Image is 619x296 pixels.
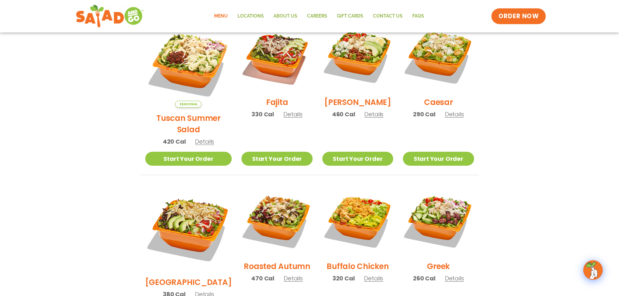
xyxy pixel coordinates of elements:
a: Menu [209,9,233,24]
h2: Roasted Autumn [244,261,310,272]
a: Contact Us [368,9,407,24]
h2: [GEOGRAPHIC_DATA] [145,277,232,288]
img: Product photo for Cobb Salad [322,21,393,92]
img: Product photo for Tuscan Summer Salad [145,21,232,108]
a: Start Your Order [145,152,232,166]
span: Details [283,110,303,118]
h2: Tuscan Summer Salad [145,112,232,135]
h2: Fajita [266,97,288,108]
a: GIFT CARDS [332,9,368,24]
h2: Caesar [424,97,453,108]
span: Details [445,274,464,282]
span: Details [195,137,214,146]
span: 420 Cal [163,137,186,146]
a: ORDER NOW [491,8,546,24]
span: 330 Cal [251,110,274,119]
h2: Greek [427,261,450,272]
a: FAQs [407,9,429,24]
span: Details [364,274,383,282]
img: Product photo for Buffalo Chicken Salad [322,185,393,256]
img: wpChatIcon [584,261,602,279]
span: Details [445,110,464,118]
h2: [PERSON_NAME] [324,97,391,108]
span: ORDER NOW [498,12,539,20]
img: Product photo for Roasted Autumn Salad [241,185,312,256]
span: Details [284,274,303,282]
span: 460 Cal [332,110,355,119]
span: Seasonal [175,101,201,108]
img: new-SAG-logo-768×292 [76,3,144,29]
span: 320 Cal [332,274,355,283]
a: Start Your Order [403,152,474,166]
img: Product photo for BBQ Ranch Salad [145,185,232,272]
a: Start Your Order [322,152,393,166]
span: Details [364,110,383,118]
a: Careers [302,9,332,24]
a: Start Your Order [241,152,312,166]
img: Product photo for Fajita Salad [241,21,312,92]
a: About Us [269,9,302,24]
img: Product photo for Greek Salad [403,185,474,256]
span: 290 Cal [413,110,435,119]
nav: Menu [209,9,429,24]
span: 260 Cal [413,274,435,283]
h2: Buffalo Chicken [327,261,389,272]
img: Product photo for Caesar Salad [403,21,474,92]
span: 470 Cal [251,274,274,283]
a: Locations [233,9,269,24]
